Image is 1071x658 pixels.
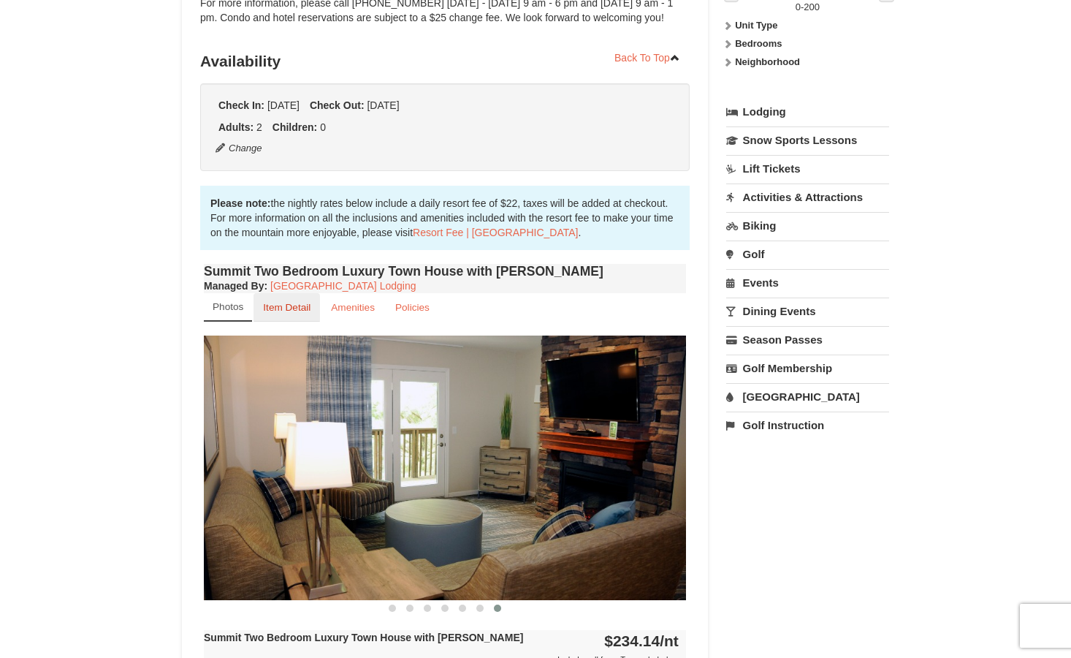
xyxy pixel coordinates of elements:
small: Item Detail [263,302,310,313]
strong: Neighborhood [735,56,800,67]
a: [GEOGRAPHIC_DATA] [726,383,889,410]
h3: Availability [200,47,690,76]
a: Lodging [726,99,889,125]
span: 200 [804,1,820,12]
a: Dining Events [726,298,889,325]
a: Policies [386,293,439,322]
a: [GEOGRAPHIC_DATA] Lodging [270,280,416,292]
a: Snow Sports Lessons [726,126,889,154]
strong: Adults: [218,121,254,133]
span: 2 [256,121,262,133]
small: Policies [395,302,430,313]
a: Photos [204,293,252,322]
strong: Children: [272,121,317,133]
h4: Summit Two Bedroom Luxury Town House with [PERSON_NAME] [204,264,686,279]
span: [DATE] [267,99,300,111]
strong: Please note: [210,197,270,209]
small: Amenities [331,302,375,313]
span: 0 [320,121,326,133]
strong: : [204,280,267,292]
a: Activities & Attractions [726,184,889,211]
a: Item Detail [254,293,320,322]
a: Golf Instruction [726,412,889,439]
span: 0 [796,1,801,12]
span: [DATE] [367,99,399,111]
a: Resort Fee | [GEOGRAPHIC_DATA] [413,227,578,238]
button: Change [215,140,263,156]
img: 18876286-209-a0fa8fad.png [204,336,686,600]
a: Lift Tickets [726,155,889,182]
a: Back To Top [605,47,690,69]
a: Amenities [321,293,384,322]
strong: Unit Type [735,20,777,31]
div: the nightly rates below include a daily resort fee of $22, taxes will be added at checkout. For m... [200,186,690,250]
a: Events [726,269,889,296]
a: Golf [726,241,889,268]
strong: Check In: [218,99,264,111]
a: Golf Membership [726,355,889,382]
span: /nt [660,632,679,649]
strong: $234.14 [604,632,679,649]
a: Season Passes [726,326,889,353]
a: Biking [726,212,889,239]
span: Managed By [204,280,264,292]
strong: Check Out: [310,99,365,111]
small: Photos [213,301,243,312]
strong: Bedrooms [735,38,782,49]
strong: Summit Two Bedroom Luxury Town House with [PERSON_NAME] [204,632,523,643]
